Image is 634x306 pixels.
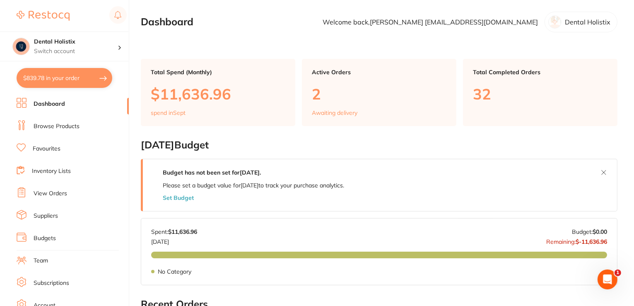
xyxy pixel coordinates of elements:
[34,257,48,265] a: Team
[158,268,191,275] p: No Category
[34,47,118,56] p: Switch account
[34,38,118,46] h4: Dental Holistix
[34,234,56,243] a: Budgets
[312,109,357,116] p: Awaiting delivery
[302,59,456,126] a: Active Orders2Awaiting delivery
[17,68,112,88] button: $839.78 in your order
[151,69,285,75] p: Total Spend (Monthly)
[17,11,70,21] img: Restocq Logo
[34,100,65,108] a: Dashboard
[168,228,197,236] strong: $11,636.96
[34,279,69,287] a: Subscriptions
[32,167,71,175] a: Inventory Lists
[151,228,197,235] p: Spent:
[141,139,617,151] h2: [DATE] Budget
[163,182,344,189] p: Please set a budget value for [DATE] to track your purchase analytics.
[312,69,446,75] p: Active Orders
[473,69,607,75] p: Total Completed Orders
[593,228,607,236] strong: $0.00
[572,228,607,235] p: Budget:
[546,235,607,245] p: Remaining:
[33,145,60,153] a: Favourites
[141,16,193,28] h2: Dashboard
[34,122,80,131] a: Browse Products
[473,85,607,102] p: 32
[34,212,58,220] a: Suppliers
[598,270,617,289] iframe: Intercom live chat
[151,85,285,102] p: $11,636.96
[17,6,70,25] a: Restocq Logo
[141,59,295,126] a: Total Spend (Monthly)$11,636.96spend inSept
[323,18,538,26] p: Welcome back, [PERSON_NAME] [EMAIL_ADDRESS][DOMAIN_NAME]
[312,85,446,102] p: 2
[565,18,610,26] p: Dental Holistix
[13,38,29,55] img: Dental Holistix
[463,59,617,126] a: Total Completed Orders32
[163,194,194,201] button: Set Budget
[151,109,186,116] p: spend in Sept
[34,189,67,198] a: View Orders
[576,238,607,245] strong: $-11,636.96
[151,235,197,245] p: [DATE]
[163,169,261,176] strong: Budget has not been set for [DATE] .
[615,270,621,276] span: 1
